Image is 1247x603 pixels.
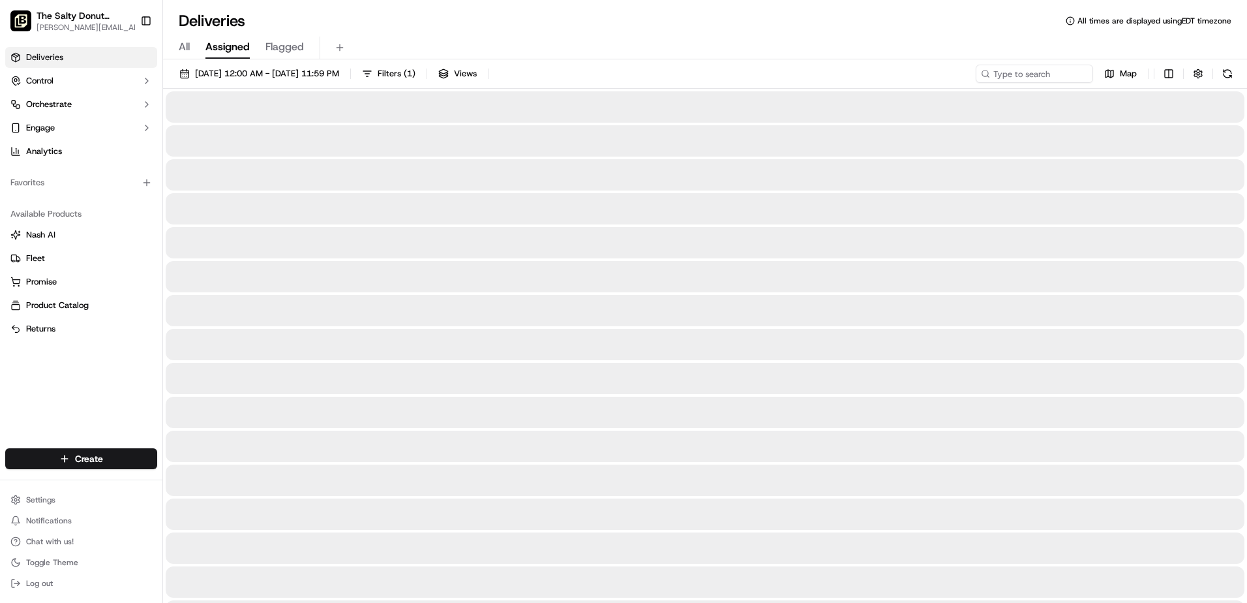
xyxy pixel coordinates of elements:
a: Analytics [5,141,157,162]
span: Product Catalog [26,300,89,311]
a: Product Catalog [10,300,152,311]
span: Nash AI [26,229,55,241]
span: Returns [26,323,55,335]
button: The Salty Donut ([GEOGRAPHIC_DATA]) [37,9,133,22]
h1: Deliveries [179,10,245,31]
span: All [179,39,190,55]
span: Filters [378,68,415,80]
button: Chat with us! [5,533,157,551]
a: Deliveries [5,47,157,68]
input: Type to search [976,65,1093,83]
button: Nash AI [5,224,157,245]
a: Returns [10,323,152,335]
span: [DATE] 12:00 AM - [DATE] 11:59 PM [195,68,339,80]
span: Views [454,68,477,80]
div: Available Products [5,204,157,224]
button: Settings [5,491,157,509]
a: Fleet [10,253,152,264]
span: Orchestrate [26,99,72,110]
span: Create [75,452,103,465]
span: Chat with us! [26,536,74,547]
button: Product Catalog [5,295,157,316]
span: Control [26,75,53,87]
span: Log out [26,578,53,589]
span: Deliveries [26,52,63,63]
button: Engage [5,117,157,138]
button: Promise [5,271,157,292]
button: Log out [5,574,157,593]
span: Notifications [26,516,72,526]
span: Toggle Theme [26,557,78,568]
span: Assigned [205,39,250,55]
span: Analytics [26,146,62,157]
div: Favorites [5,172,157,193]
span: Engage [26,122,55,134]
button: Fleet [5,248,157,269]
button: Orchestrate [5,94,157,115]
span: ( 1 ) [404,68,415,80]
img: The Salty Donut (Plaza Midwood) [10,10,31,31]
button: Refresh [1218,65,1237,83]
button: Views [432,65,483,83]
button: The Salty Donut (Plaza Midwood)The Salty Donut ([GEOGRAPHIC_DATA])[PERSON_NAME][EMAIL_ADDRESS][PE... [5,5,135,37]
button: [DATE] 12:00 AM - [DATE] 11:59 PM [173,65,345,83]
button: Toggle Theme [5,553,157,572]
span: Promise [26,276,57,288]
span: Fleet [26,253,45,264]
a: Nash AI [10,229,152,241]
button: Filters(1) [356,65,421,83]
span: Map [1120,68,1137,80]
span: All times are displayed using EDT timezone [1077,16,1231,26]
button: Create [5,448,157,469]
button: Map [1098,65,1143,83]
button: Notifications [5,512,157,530]
button: [PERSON_NAME][EMAIL_ADDRESS][PERSON_NAME][DOMAIN_NAME] [37,22,147,33]
span: Flagged [265,39,304,55]
span: Settings [26,495,55,505]
button: Returns [5,318,157,339]
a: Promise [10,276,152,288]
button: Control [5,70,157,91]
